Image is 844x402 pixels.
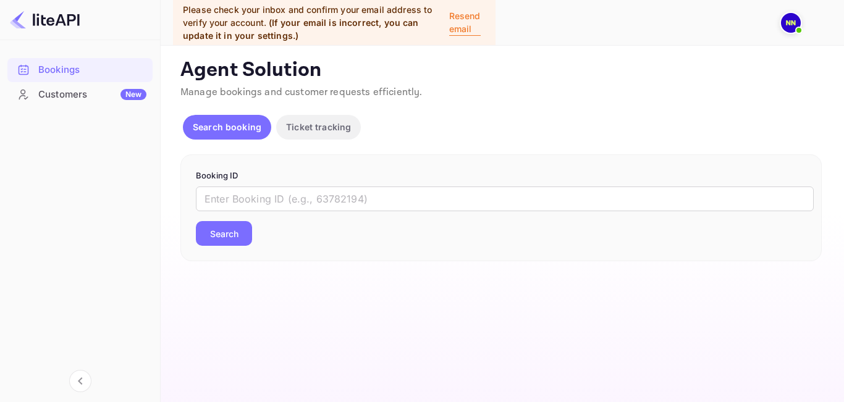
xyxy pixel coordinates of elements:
[7,58,153,82] div: Bookings
[120,89,146,100] div: New
[286,120,351,133] p: Ticket tracking
[38,88,146,102] div: Customers
[180,86,423,99] span: Manage bookings and customer requests efficiently.
[196,221,252,246] button: Search
[180,58,822,83] p: Agent Solution
[196,186,814,211] input: Enter Booking ID (e.g., 63782194)
[69,370,91,392] button: Collapse navigation
[781,13,801,33] img: N/A N/A
[7,83,153,106] a: CustomersNew
[38,63,146,77] div: Bookings
[193,120,261,133] p: Search booking
[7,58,153,81] a: Bookings
[183,4,433,28] span: Please check your inbox and confirm your email address to verify your account.
[449,9,481,36] p: Resend email
[196,170,806,182] p: Booking ID
[10,10,80,30] img: LiteAPI logo
[183,17,419,41] span: (If your email is incorrect, you can update it in your settings.)
[7,83,153,107] div: CustomersNew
